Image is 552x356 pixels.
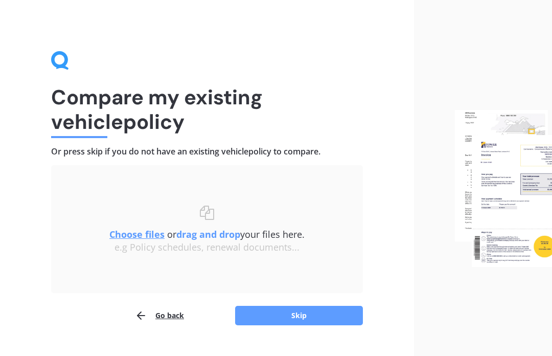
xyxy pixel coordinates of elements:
[72,242,342,253] div: e.g Policy schedules, renewal documents...
[455,110,552,267] img: files.webp
[51,146,363,157] h4: Or press skip if you do not have an existing vehicle policy to compare.
[235,306,363,325] button: Skip
[176,228,240,240] b: drag and drop
[135,305,184,326] button: Go back
[51,85,363,134] h1: Compare my existing vehicle policy
[109,228,165,240] u: Choose files
[109,228,305,240] span: or your files here.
